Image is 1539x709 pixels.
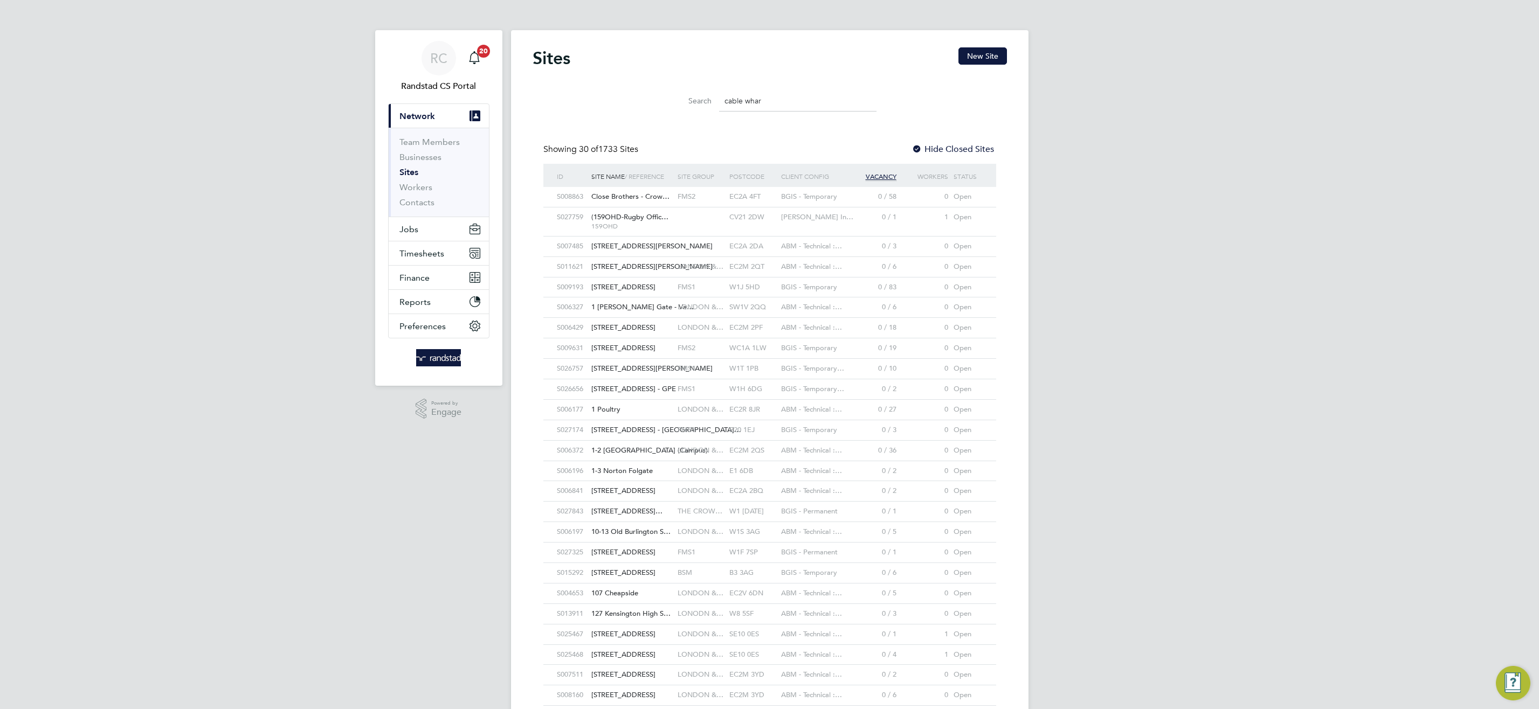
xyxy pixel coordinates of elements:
span: [STREET_ADDRESS] [591,486,655,495]
div: EC2R 8JR [727,400,778,420]
div: Open [951,277,985,297]
a: S0063721-2 [GEOGRAPHIC_DATA] (Campus) LONDON &…EC2M 2QSABM - Technical :…0 / 360Open [554,440,985,449]
div: Open [951,441,985,461]
div: Open [951,543,985,562]
span: Powered by [431,399,461,408]
div: 0 / 58 [847,187,899,207]
div: Open [951,379,985,399]
span: ABM - Technical :… [781,405,842,414]
div: Open [951,187,985,207]
input: Site name, group, address or client config [719,91,877,112]
div: 0 [899,461,951,481]
div: S008160 [554,685,589,705]
a: S008160[STREET_ADDRESS] LONDON &…EC2M 3YDABM - Technical :…0 / 60Open [554,685,985,694]
a: Team Members [399,137,460,147]
div: 0 / 36 [847,441,899,461]
span: ABM - Technical :… [781,609,842,618]
img: randstad-logo-retina.png [416,349,461,366]
div: E20 1EJ [727,420,778,440]
div: S027325 [554,543,589,562]
a: S009631[STREET_ADDRESS] FMS2WC1A 1LWBGIS - Temporary0 / 190Open [554,338,985,347]
div: S013911 [554,604,589,624]
div: EC2A 4FT [727,187,778,207]
a: S027325[STREET_ADDRESS] FMS1W1F 7SPBGIS - Permanent0 / 10Open [554,542,985,551]
a: S009193[STREET_ADDRESS] FMS1W1J 5HDBGIS - Temporary0 / 830Open [554,277,985,286]
span: ABM - Technical :… [781,650,842,659]
span: ABM - Technical :… [781,241,842,251]
div: S009193 [554,277,589,297]
div: 0 / 3 [847,237,899,256]
span: [STREET_ADDRESS]… [591,506,662,516]
div: 0 / 6 [847,297,899,317]
a: S015292[STREET_ADDRESS] BSMB3 3AGBGIS - Temporary0 / 60Open [554,562,985,572]
div: S006197 [554,522,589,542]
div: Open [951,563,985,583]
div: S008863 [554,187,589,207]
span: FMS1 [678,425,695,434]
span: 107 Cheapside [591,588,638,597]
div: 0 [899,583,951,603]
div: S006327 [554,297,589,317]
div: 1 [899,207,951,227]
div: B3 3AG [727,563,778,583]
span: Close Brothers - Crow… [591,192,670,201]
div: 1 [899,645,951,665]
span: 1733 Sites [579,144,638,155]
span: BGIS - Temporary [781,568,837,577]
div: S026757 [554,359,589,379]
span: 1 [PERSON_NAME] Gate - Va… [591,302,694,311]
a: S00619710-13 Old Burlington S… LONDON &…W1S 3AGABM - Technical :…0 / 50Open [554,522,985,531]
div: 0 [899,522,951,542]
span: [STREET_ADDRESS] [591,568,655,577]
div: 0 / 6 [847,563,899,583]
a: RCRandstad CS Portal [388,41,489,93]
div: S006841 [554,481,589,501]
span: FMS1 [678,547,695,557]
span: ABM - Technical :… [781,262,842,271]
span: 1 Poultry [591,405,620,414]
button: Network [389,104,489,128]
span: BGIS - Temporary… [781,364,844,373]
div: 0 [899,359,951,379]
div: Open [951,318,985,338]
div: Open [951,583,985,603]
span: BSM [678,568,692,577]
span: ABM - Technical :… [781,629,842,638]
span: LONDON &… [678,670,723,679]
a: S006429[STREET_ADDRESS] LONDON &…EC2M 2PFABM - Technical :…0 / 180Open [554,317,985,326]
a: S025467[STREET_ADDRESS] LONDON &…SE10 0ESABM - Technical :…0 / 11Open [554,624,985,633]
div: EC2M 2PF [727,318,778,338]
div: ID [554,164,589,189]
div: Showing [543,144,640,155]
div: S006196 [554,461,589,481]
a: S004653107 Cheapside LONDON &…EC2V 6DNABM - Technical :…0 / 50Open [554,583,985,592]
div: 0 [899,685,951,705]
div: 0 [899,665,951,685]
div: S027759 [554,207,589,227]
span: 1-3 Norton Folgate [591,466,653,475]
div: 0 [899,237,951,256]
a: S027843[STREET_ADDRESS]… THE CROW…W1 [DATE]BGIS - Permanent0 / 10Open [554,501,985,510]
span: FMS1 [678,364,695,373]
div: 0 / 19 [847,338,899,358]
div: EC2M 3YD [727,685,778,705]
span: LONDON &… [678,588,723,597]
span: BGIS - Temporary… [781,384,844,393]
div: Open [951,257,985,277]
a: Go to home page [388,349,489,366]
span: [STREET_ADDRESS] [591,343,655,352]
div: Open [951,502,985,522]
div: 0 / 3 [847,420,899,440]
div: 0 / 1 [847,502,899,522]
div: 0 / 83 [847,277,899,297]
a: Powered byEngage [416,399,461,419]
div: 0 [899,277,951,297]
span: BGIS - Permanent [781,506,838,516]
div: 0 / 3 [847,604,899,624]
div: EC2M 2QS [727,441,778,461]
span: [STREET_ADDRESS][PERSON_NAME] [591,241,713,251]
span: FMS2 [678,192,695,201]
div: Open [951,338,985,358]
span: ABM - Technical :… [781,486,842,495]
div: 0 [899,481,951,501]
